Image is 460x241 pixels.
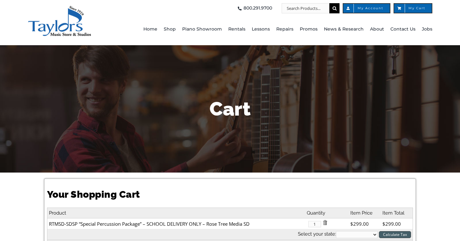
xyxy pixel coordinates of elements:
[47,229,413,240] th: Select your state:
[300,24,318,34] span: Promos
[133,3,432,13] nav: Top Right
[343,3,390,13] a: My Account
[182,13,222,45] a: Piano Showroom
[322,220,327,225] img: Remove Item
[236,3,272,13] a: 800.291.9700
[394,3,432,13] a: My Cart
[350,7,383,10] span: My Account
[228,13,245,45] a: Rentals
[349,218,381,229] td: $299.00
[349,208,381,218] th: Item Price
[143,24,157,34] span: Home
[401,7,425,10] span: My Cart
[47,218,305,229] td: RTMSD-SDSP “Special Percussion Package” – SCHOOL DELIVERY ONLY – Rose Tree Media SD
[422,24,432,34] span: Jobs
[329,3,340,13] input: Search
[381,208,413,218] th: Item Total
[390,24,415,34] span: Contact Us
[324,13,364,45] a: News & Research
[324,24,364,34] span: News & Research
[276,24,293,34] span: Repairs
[44,96,416,122] h1: Cart
[252,13,270,45] a: Lessons
[300,13,318,45] a: Promos
[28,5,91,11] a: taylors-music-store-west-chester
[336,231,378,238] select: State billing address
[164,13,176,45] a: Shop
[47,188,413,201] h1: Your Shopping Cart
[322,220,327,227] a: Remove item from cart
[381,218,413,229] td: $299.00
[276,13,293,45] a: Repairs
[182,24,222,34] span: Piano Showroom
[228,24,245,34] span: Rentals
[164,24,176,34] span: Shop
[133,13,432,45] nav: Main Menu
[422,13,432,45] a: Jobs
[390,13,415,45] a: Contact Us
[282,3,329,13] input: Search Products...
[252,24,270,34] span: Lessons
[47,208,305,218] th: Product
[143,13,157,45] a: Home
[370,24,384,34] span: About
[305,208,349,218] th: Quantity
[244,3,272,13] span: 800.291.9700
[370,13,384,45] a: About
[379,231,411,238] input: Calculate Tax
